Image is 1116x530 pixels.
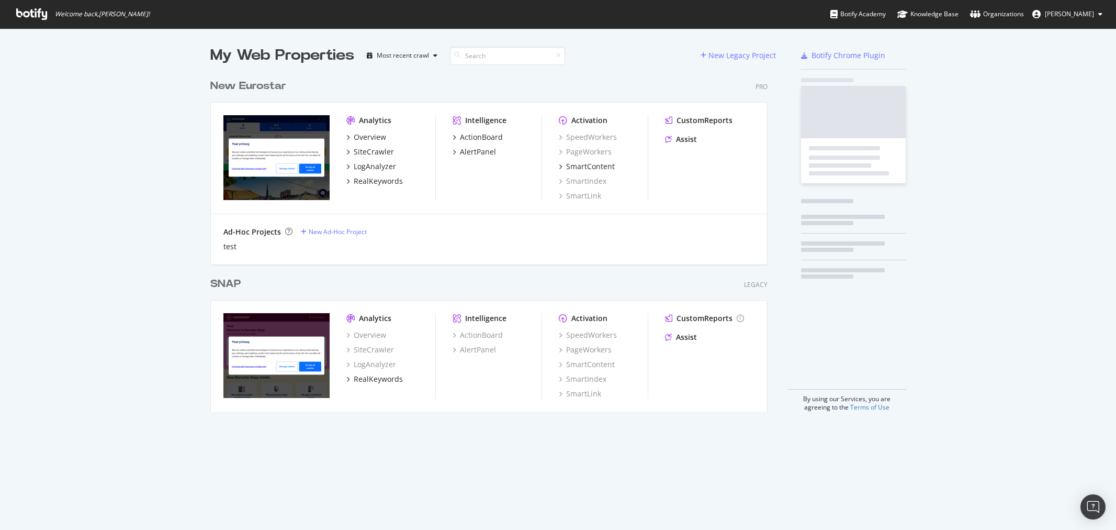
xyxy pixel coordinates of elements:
[210,45,354,66] div: My Web Properties
[465,115,506,126] div: Intelligence
[850,403,889,412] a: Terms of Use
[210,79,290,94] a: New Eurostar
[223,115,330,200] img: www.eurostar.com
[363,47,442,64] button: Most recent crawl
[453,132,503,142] a: ActionBoard
[354,161,396,172] div: LogAnalyzer
[210,277,245,292] a: SNAP
[559,359,615,370] a: SmartContent
[566,161,615,172] div: SmartContent
[677,115,732,126] div: CustomReports
[676,134,697,145] div: Assist
[354,147,394,157] div: SiteCrawler
[701,47,776,64] button: New Legacy Project
[701,51,776,60] a: New Legacy Project
[665,313,744,324] a: CustomReports
[453,147,496,157] a: AlertPanel
[1024,6,1111,23] button: [PERSON_NAME]
[346,161,396,172] a: LogAnalyzer
[346,374,403,384] a: RealKeywords
[346,345,394,355] a: SiteCrawler
[665,134,697,145] a: Assist
[801,50,885,61] a: Botify Chrome Plugin
[210,79,286,94] div: New Eurostar
[677,313,732,324] div: CustomReports
[210,277,241,292] div: SNAP
[665,332,697,343] a: Assist
[453,330,503,340] a: ActionBoard
[223,241,236,252] a: test
[346,132,386,142] a: Overview
[346,176,403,186] a: RealKeywords
[788,389,906,412] div: By using our Services, you are agreeing to the
[559,389,601,399] a: SmartLink
[465,313,506,324] div: Intelligence
[309,227,367,236] div: New Ad-Hoc Project
[450,47,565,65] input: Search
[559,132,617,142] a: SpeedWorkers
[559,374,606,384] a: SmartIndex
[559,176,606,186] a: SmartIndex
[346,330,386,340] a: Overview
[559,147,612,157] a: PageWorkers
[359,115,391,126] div: Analytics
[346,147,394,157] a: SiteCrawler
[354,176,403,186] div: RealKeywords
[301,227,367,236] a: New Ad-Hoc Project
[460,147,496,157] div: AlertPanel
[571,115,607,126] div: Activation
[830,9,886,19] div: Botify Academy
[354,374,403,384] div: RealKeywords
[756,82,768,91] div: Pro
[559,191,601,201] a: SmartLink
[811,50,885,61] div: Botify Chrome Plugin
[665,115,732,126] a: CustomReports
[676,332,697,343] div: Assist
[346,359,396,370] a: LogAnalyzer
[1080,494,1106,520] div: Open Intercom Messenger
[559,330,617,340] a: SpeedWorkers
[354,132,386,142] div: Overview
[453,345,496,355] a: AlertPanel
[559,345,612,355] a: PageWorkers
[1045,9,1094,18] span: Da Silva Eva
[359,313,391,324] div: Analytics
[223,313,330,398] img: SNAP
[223,227,281,237] div: Ad-Hoc Projects
[210,66,776,412] div: grid
[559,161,615,172] a: SmartContent
[55,10,150,18] span: Welcome back, [PERSON_NAME] !
[970,9,1024,19] div: Organizations
[744,280,768,289] div: Legacy
[708,50,776,61] div: New Legacy Project
[460,132,503,142] div: ActionBoard
[571,313,607,324] div: Activation
[377,52,429,59] div: Most recent crawl
[897,9,959,19] div: Knowledge Base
